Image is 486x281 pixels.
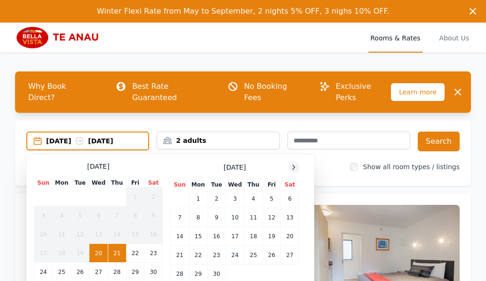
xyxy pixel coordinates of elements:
[244,189,263,208] td: 4
[244,81,304,103] p: No Booking Fees
[363,163,460,171] label: Show all room types / listings
[34,179,53,187] th: Sun
[281,208,299,227] td: 13
[21,77,100,107] span: Why Book Direct?
[263,189,280,208] td: 5
[281,227,299,246] td: 20
[244,246,263,265] td: 25
[34,244,53,263] td: 17
[15,26,105,49] img: Bella Vista Te Anau
[87,162,109,171] span: [DATE]
[244,180,263,189] th: Thu
[53,206,71,225] td: 4
[144,187,163,206] td: 2
[53,179,71,187] th: Mon
[97,7,389,16] span: Winter Flexi Rate from May to September, 2 nights 5% OFF, 3 nighs 10% OFF.
[207,208,226,227] td: 9
[34,225,53,244] td: 10
[144,179,163,187] th: Sat
[189,227,207,246] td: 15
[89,225,108,244] td: 13
[244,227,263,246] td: 18
[281,180,299,189] th: Sat
[226,208,244,227] td: 10
[132,81,212,103] p: Best Rate Guaranteed
[223,163,246,172] span: [DATE]
[281,246,299,265] td: 27
[126,206,144,225] td: 8
[71,244,89,263] td: 19
[171,208,189,227] td: 7
[89,179,108,187] th: Wed
[126,179,144,187] th: Fri
[126,225,144,244] td: 15
[71,179,89,187] th: Tue
[171,227,189,246] td: 14
[263,180,280,189] th: Fri
[144,244,163,263] td: 23
[157,136,279,145] div: 2 adults
[226,189,244,208] td: 3
[391,83,445,101] span: Learn more
[418,132,460,151] button: Search
[108,179,126,187] th: Thu
[207,189,226,208] td: 2
[108,225,126,244] td: 14
[189,208,207,227] td: 8
[336,81,391,103] p: Exclusive Perks
[89,244,108,263] td: 20
[263,208,280,227] td: 12
[144,206,163,225] td: 9
[71,206,89,225] td: 5
[189,246,207,265] td: 22
[126,187,144,206] td: 1
[368,23,422,53] a: Rooms & Rates
[263,246,280,265] td: 26
[226,180,244,189] th: Wed
[263,227,280,246] td: 19
[207,227,226,246] td: 16
[46,136,148,146] div: [DATE] [DATE]
[89,206,108,225] td: 6
[189,189,207,208] td: 1
[226,227,244,246] td: 17
[207,246,226,265] td: 23
[108,244,126,263] td: 21
[108,206,126,225] td: 7
[71,225,89,244] td: 12
[126,244,144,263] td: 22
[226,246,244,265] td: 24
[171,180,189,189] th: Sun
[207,180,226,189] th: Tue
[171,246,189,265] td: 21
[281,189,299,208] td: 6
[53,244,71,263] td: 18
[53,225,71,244] td: 11
[189,180,207,189] th: Mon
[244,208,263,227] td: 11
[438,23,471,53] a: About Us
[34,206,53,225] td: 3
[144,225,163,244] td: 16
